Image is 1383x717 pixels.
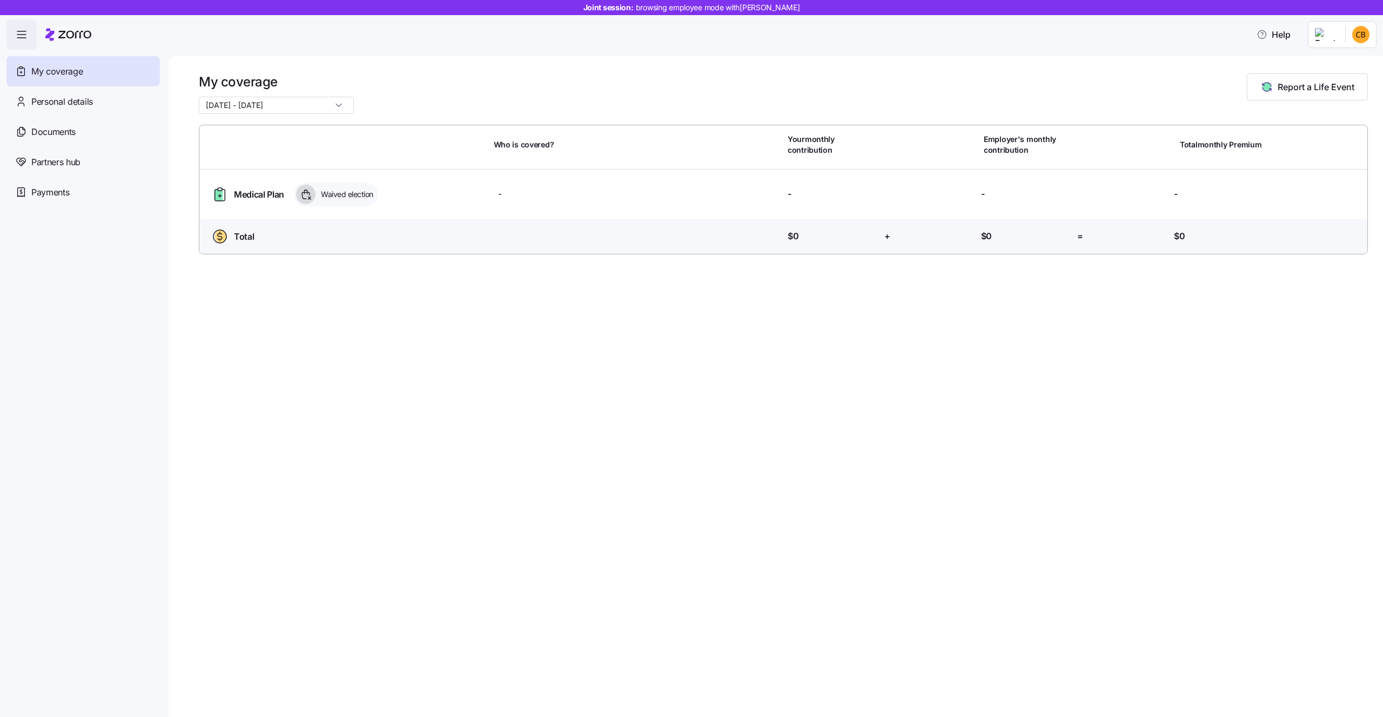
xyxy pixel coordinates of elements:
span: - [1174,187,1178,201]
a: My coverage [6,56,160,86]
a: Personal details [6,86,160,117]
span: $0 [1174,229,1185,243]
span: Joint session: [583,2,800,13]
span: Documents [31,125,76,139]
button: Help [1248,24,1299,45]
span: = [1077,229,1083,243]
span: Payments [31,186,69,199]
span: Total monthly Premium [1180,139,1261,150]
button: Report a Life Event [1247,73,1368,100]
span: Who is covered? [494,139,554,150]
span: Partners hub [31,155,80,169]
a: Partners hub [6,147,160,177]
span: Personal details [31,95,93,109]
span: + [884,229,890,243]
img: 6d61c7c6465f10812b8986f15c1866ce [1352,26,1369,43]
img: Employer logo [1315,28,1337,41]
span: - [788,187,791,201]
span: Total [234,230,254,243]
a: Documents [6,117,160,147]
span: Your monthly contribution [788,134,877,156]
span: - [981,187,985,201]
span: browsing employee mode with [PERSON_NAME] [636,2,800,13]
span: Help [1257,28,1291,41]
h1: My coverage [199,73,354,90]
span: Report a Life Event [1278,80,1354,93]
span: $0 [981,229,992,243]
span: My coverage [31,65,83,78]
span: Employer's monthly contribution [984,134,1073,156]
span: Medical Plan [234,188,284,201]
a: Payments [6,177,160,207]
span: Waived election [318,189,373,200]
span: - [498,187,502,201]
span: $0 [788,229,798,243]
